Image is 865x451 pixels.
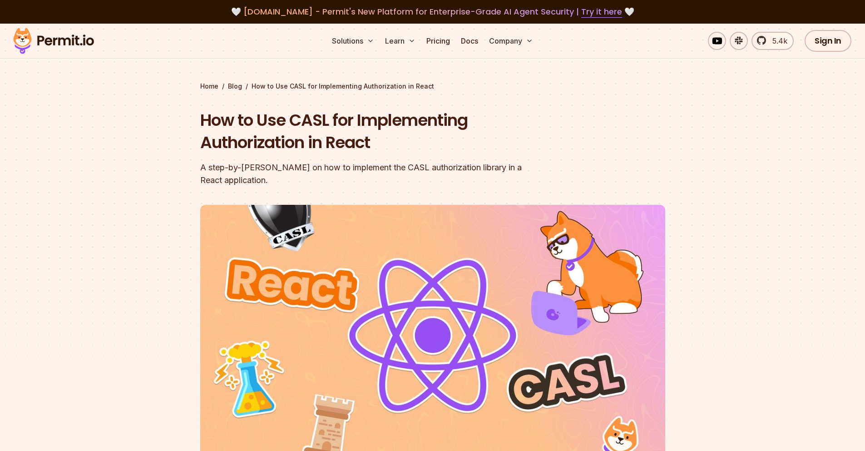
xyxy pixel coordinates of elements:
[200,161,549,187] div: A step-by-[PERSON_NAME] on how to implement the CASL authorization library in a React application.
[328,32,378,50] button: Solutions
[381,32,419,50] button: Learn
[200,82,218,91] a: Home
[9,25,98,56] img: Permit logo
[581,6,622,18] a: Try it here
[485,32,537,50] button: Company
[243,6,622,17] span: [DOMAIN_NAME] - Permit's New Platform for Enterprise-Grade AI Agent Security |
[751,32,794,50] a: 5.4k
[200,109,549,154] h1: How to Use CASL for Implementing Authorization in React
[767,35,787,46] span: 5.4k
[457,32,482,50] a: Docs
[423,32,454,50] a: Pricing
[22,5,843,18] div: 🤍 🤍
[228,82,242,91] a: Blog
[200,82,665,91] div: / /
[805,30,851,52] a: Sign In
